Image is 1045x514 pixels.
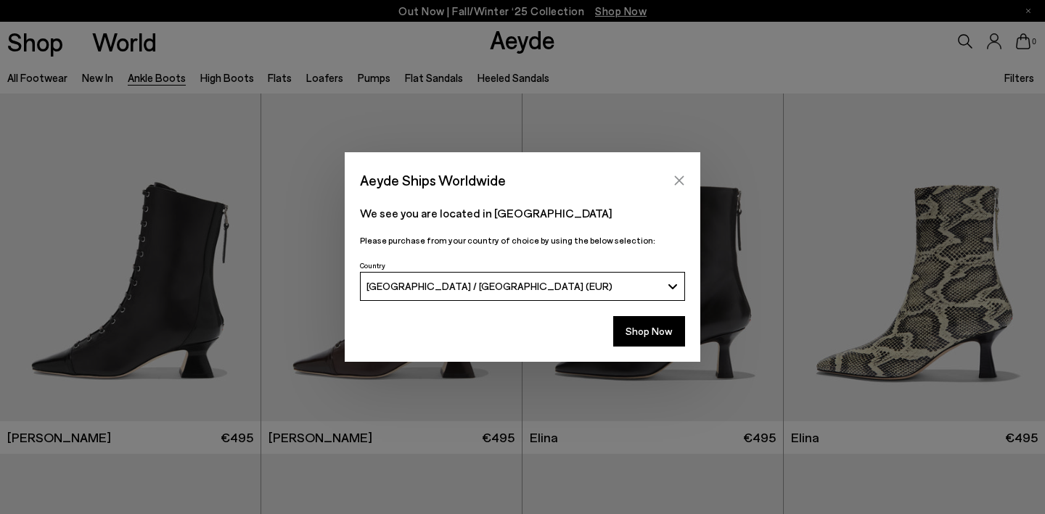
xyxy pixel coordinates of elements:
button: Close [668,170,690,191]
p: Please purchase from your country of choice by using the below selection: [360,233,685,247]
span: [GEOGRAPHIC_DATA] / [GEOGRAPHIC_DATA] (EUR) [366,280,612,292]
span: Aeyde Ships Worldwide [360,167,506,193]
span: Country [360,261,385,270]
p: We see you are located in [GEOGRAPHIC_DATA] [360,204,685,222]
button: Shop Now [613,316,685,347]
